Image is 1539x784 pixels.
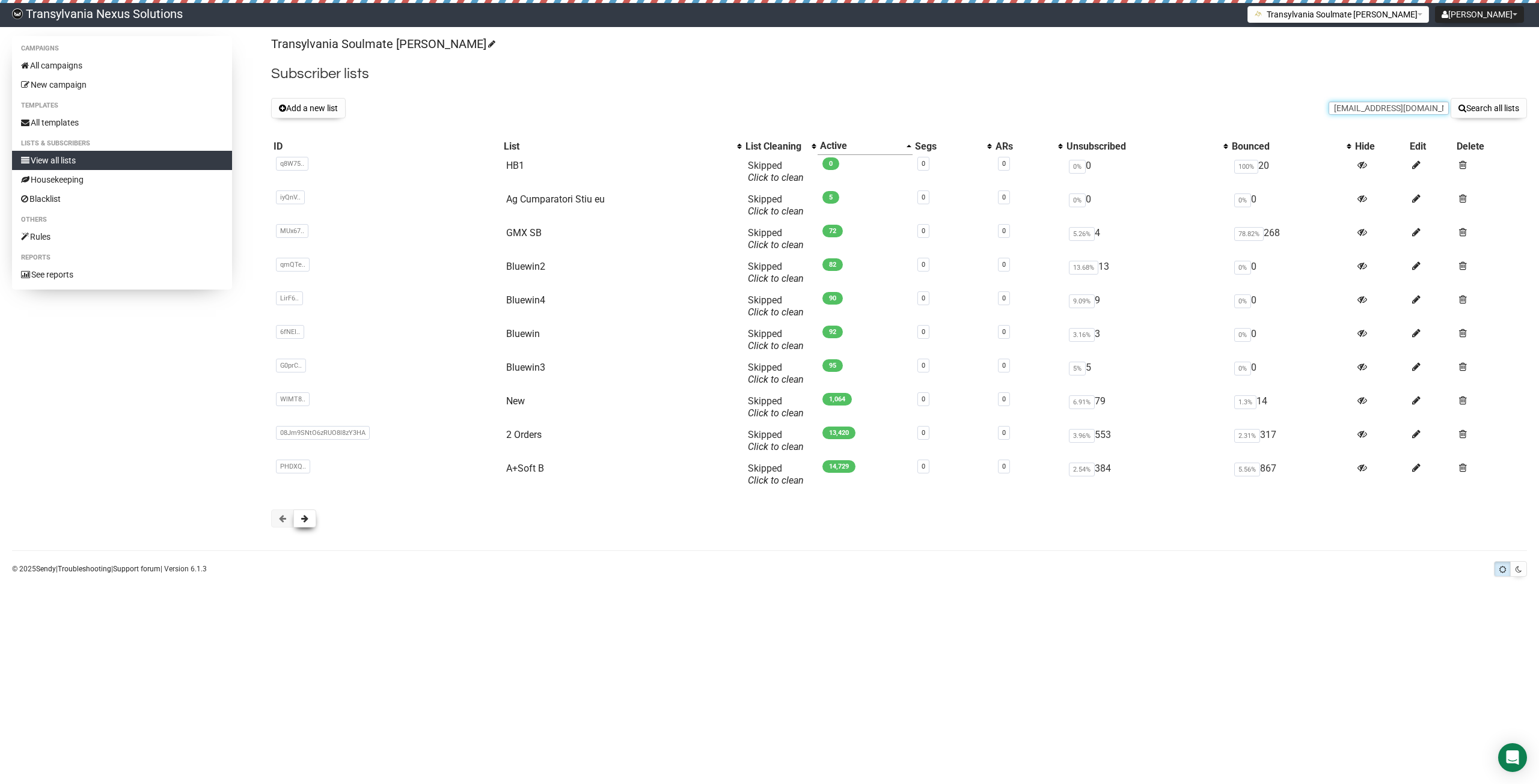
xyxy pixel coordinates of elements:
span: 13.68% [1069,261,1098,275]
a: 0 [922,429,925,437]
a: Rules [12,227,232,246]
td: 867 [1229,458,1353,491]
th: ID: No sort applied, sorting is disabled [271,138,502,155]
a: 0 [922,193,925,201]
span: 0% [1234,362,1251,375]
a: 0 [1002,227,1006,235]
span: 0% [1069,193,1086,207]
span: qmQTe.. [276,258,310,272]
a: All campaigns [12,56,232,75]
span: 2.54% [1069,463,1095,476]
a: Bluewin2 [506,261,545,272]
th: Active: Ascending sort applied, activate to apply a descending sort [818,138,913,155]
span: 92 [822,326,843,338]
a: 0 [1002,362,1006,369]
th: Unsubscribed: No sort applied, activate to apply an ascending sort [1064,138,1229,155]
span: 0% [1234,193,1251,207]
td: 0 [1229,189,1353,222]
a: 0 [922,160,925,168]
span: iyQnV.. [276,190,305,204]
td: 3 [1064,323,1229,357]
td: 5 [1064,357,1229,390]
th: List: No sort applied, activate to apply an ascending sort [501,138,743,155]
a: 0 [922,463,925,470]
th: Hide: No sort applied, sorting is disabled [1353,138,1407,155]
a: See reports [12,265,232,284]
li: Reports [12,251,232,265]
a: Support forum [113,565,161,573]
td: 9 [1064,290,1229,323]
td: 553 [1064,424,1229,458]
span: 5 [822,191,839,204]
a: 0 [1002,193,1006,201]
td: 13 [1064,256,1229,290]
span: 72 [822,225,843,237]
h2: Subscriber lists [271,63,1527,85]
a: All templates [12,113,232,132]
td: 0 [1229,256,1353,290]
span: 0% [1234,261,1251,275]
a: Click to clean [748,374,804,385]
td: 0 [1229,357,1353,390]
span: LirF6.. [276,291,303,305]
span: MUx67.. [276,224,308,238]
span: 3.16% [1069,328,1095,342]
span: 08Jm9SNtO6zRUO8l8zY3HA [276,426,370,440]
div: Active [820,140,901,152]
span: Skipped [748,463,804,486]
div: Segs [915,141,981,153]
span: 0% [1234,294,1251,308]
a: HB1 [506,160,524,171]
a: Click to clean [748,340,804,351]
a: 0 [922,294,925,302]
span: 6fNEI.. [276,325,304,339]
span: G0prC.. [276,359,306,372]
a: Blacklist [12,189,232,208]
span: 5.26% [1069,227,1095,241]
a: 0 [1002,328,1006,336]
span: 82 [822,258,843,271]
a: 0 [1002,463,1006,470]
a: 0 [1002,261,1006,269]
span: 0% [1069,160,1086,174]
div: Unsubscribed [1066,141,1217,153]
img: 586cc6b7d8bc403f0c61b981d947c989 [12,8,23,19]
div: ARs [996,141,1052,153]
div: List [504,141,731,153]
a: 0 [1002,294,1006,302]
th: List Cleaning: No sort applied, activate to apply an ascending sort [743,138,818,155]
span: 3.96% [1069,429,1095,443]
a: Click to clean [748,407,804,419]
a: 0 [922,395,925,403]
a: Ag Cumparatori Stiu eu [506,193,605,205]
span: 1.3% [1234,395,1256,409]
a: Click to clean [748,172,804,183]
td: 0 [1064,155,1229,189]
li: Lists & subscribers [12,136,232,151]
a: 0 [922,328,925,336]
th: ARs: No sort applied, activate to apply an ascending sort [993,138,1064,155]
a: 0 [1002,429,1006,437]
th: Delete: No sort applied, sorting is disabled [1454,138,1527,155]
a: Bluewin [506,328,540,339]
a: 0 [922,261,925,269]
a: Sendy [36,565,56,573]
span: q8W75.. [276,157,308,171]
span: Skipped [748,328,804,351]
td: 268 [1229,222,1353,256]
li: Campaigns [12,41,232,56]
div: Edit [1410,141,1452,153]
a: New [506,395,525,407]
td: 317 [1229,424,1353,458]
span: 100% [1234,160,1258,174]
a: Click to clean [748,441,804,452]
div: Hide [1355,141,1405,153]
a: Housekeeping [12,170,232,189]
span: 14,729 [822,460,855,473]
a: 0 [1002,395,1006,403]
span: 13,420 [822,427,855,439]
td: 20 [1229,155,1353,189]
span: Skipped [748,429,804,452]
div: ID [274,141,500,153]
span: 9.09% [1069,294,1095,308]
